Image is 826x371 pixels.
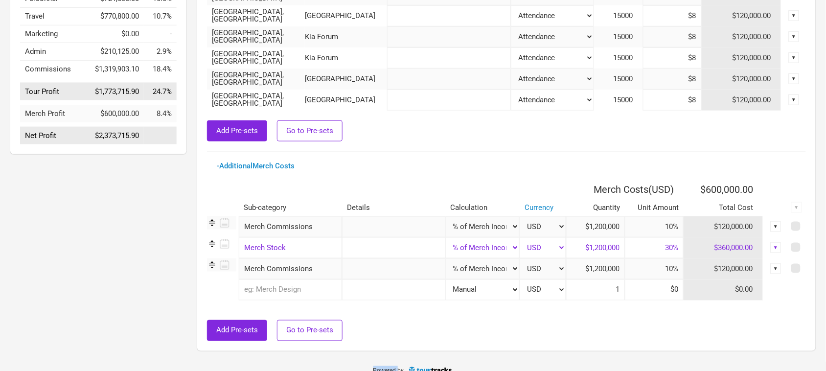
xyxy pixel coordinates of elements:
button: Go to Pre-sets [277,120,343,141]
td: $120,000.00 [702,90,781,111]
th: Calculation [446,199,520,216]
img: Re-order [207,218,217,228]
td: $120,000.00 [702,47,781,69]
input: per head [643,26,702,47]
td: Marketing as % of Tour Income [144,25,177,43]
input: per head [643,69,702,90]
td: Admin [20,43,90,61]
span: Add Pre-sets [216,326,258,335]
input: per head [643,90,702,111]
th: Quantity [566,199,625,216]
input: % merch income [625,237,684,258]
span: 15000 [614,32,643,41]
span: 15000 [614,53,643,62]
div: ▼ [789,52,800,63]
td: $120,000.00 [684,216,763,237]
button: Go to Pre-sets [277,320,343,341]
td: $0.00 [90,25,144,43]
div: ▼ [789,10,800,21]
td: [GEOGRAPHIC_DATA], [GEOGRAPHIC_DATA] [207,5,305,26]
td: $1,319,903.10 [90,61,144,78]
td: $120,000.00 [702,26,781,47]
td: $120,000.00 [702,5,781,26]
th: Merch Costs ( USD ) [566,180,684,199]
div: ▼ [791,202,802,213]
span: 15000 [614,11,643,20]
td: $210,125.00 [90,43,144,61]
th: Sub-category [239,199,342,216]
td: [GEOGRAPHIC_DATA] [305,90,387,111]
th: Unit Amount [625,199,684,216]
img: Re-order [207,239,217,249]
div: ▼ [771,263,781,274]
td: $0.00 [684,279,763,301]
input: per head [643,47,702,69]
div: ▼ [789,31,800,42]
span: Go to Pre-sets [286,126,333,135]
td: Kia Forum [305,26,387,47]
td: [GEOGRAPHIC_DATA] [305,69,387,90]
span: Go to Pre-sets [286,326,333,335]
th: $600,000.00 [684,180,763,199]
div: ▼ [771,221,781,232]
td: Merch Profit as % of Tour Income [144,105,177,122]
td: [GEOGRAPHIC_DATA], [GEOGRAPHIC_DATA] [207,26,305,47]
td: Commissions [20,61,90,78]
td: Merch Profit [20,105,90,122]
input: % merch income [625,216,684,237]
img: Re-order [207,260,217,270]
th: Details [342,199,445,216]
td: Commissions as % of Tour Income [144,61,177,78]
a: - Additional Merch Costs [217,162,295,170]
div: ▼ [771,242,781,253]
div: Merch Stock [239,237,342,258]
td: Tour Profit as % of Tour Income [144,83,177,100]
td: $120,000.00 [702,69,781,90]
div: Merch Commissions [239,258,342,279]
input: per head [643,5,702,26]
div: ▼ [789,94,800,105]
td: Net Profit [20,127,90,145]
input: eg: Merch Design [239,279,342,301]
button: Add Pre-sets [207,320,267,341]
td: [GEOGRAPHIC_DATA], [GEOGRAPHIC_DATA] [207,47,305,69]
span: Add Pre-sets [216,126,258,135]
td: $2,373,715.90 [90,127,144,145]
div: Merch Commissions [239,216,342,237]
td: [GEOGRAPHIC_DATA], [GEOGRAPHIC_DATA] [207,90,305,111]
td: Travel [20,8,90,25]
td: Marketing [20,25,90,43]
td: $360,000.00 [684,237,763,258]
td: [GEOGRAPHIC_DATA] [305,5,387,26]
td: Travel as % of Tour Income [144,8,177,25]
td: [GEOGRAPHIC_DATA], [GEOGRAPHIC_DATA] [207,69,305,90]
th: Total Cost [684,199,763,216]
td: Net Profit as % of Tour Income [144,127,177,145]
input: % merch income [625,258,684,279]
td: $120,000.00 [684,258,763,279]
td: Kia Forum [305,47,387,69]
button: Add Pre-sets [207,120,267,141]
span: 15000 [614,74,643,83]
td: $770,800.00 [90,8,144,25]
td: Tour Profit [20,83,90,100]
td: $600,000.00 [90,105,144,122]
div: ▼ [789,73,800,84]
a: Currency [525,203,553,212]
td: $1,773,715.90 [90,83,144,100]
span: 15000 [614,95,643,104]
td: Admin as % of Tour Income [144,43,177,61]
